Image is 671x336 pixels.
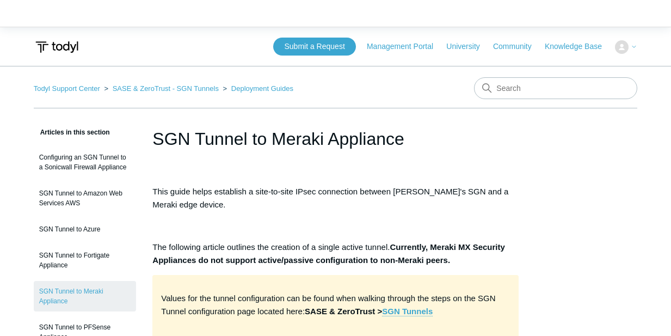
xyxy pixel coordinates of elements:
p: The following article outlines the creation of a single active tunnel. [152,241,518,267]
a: University [446,41,490,52]
li: Deployment Guides [221,84,293,93]
a: SGN Tunnel to Amazon Web Services AWS [34,183,137,213]
p: Values for the tunnel configuration can be found when walking through the steps on the SGN Tunnel... [161,292,509,318]
a: Community [493,41,543,52]
a: SGN Tunnel to Meraki Appliance [34,281,137,311]
li: Todyl Support Center [34,84,102,93]
h1: SGN Tunnel to Meraki Appliance [152,126,518,152]
a: SGN Tunnel to Fortigate Appliance [34,245,137,276]
a: Configuring an SGN Tunnel to a Sonicwall Firewall Appliance [34,147,137,178]
input: Search [474,77,637,99]
strong: SASE & ZeroTrust > [305,307,433,316]
img: Todyl Support Center Help Center home page [34,37,80,57]
a: Todyl Support Center [34,84,100,93]
a: Submit a Request [273,38,355,56]
a: Knowledge Base [545,41,613,52]
strong: Currently, Meraki MX Security Appliances do not support active/passive configuration to non-Merak... [152,242,505,265]
li: SASE & ZeroTrust - SGN Tunnels [102,84,220,93]
p: This guide helps establish a site-to-site IPsec connection between [PERSON_NAME]'s SGN and a Mera... [152,185,518,211]
a: SASE & ZeroTrust - SGN Tunnels [113,84,219,93]
a: Deployment Guides [231,84,293,93]
a: Management Portal [367,41,444,52]
span: Articles in this section [34,129,110,136]
a: SGN Tunnels [382,307,433,316]
a: SGN Tunnel to Azure [34,219,137,240]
